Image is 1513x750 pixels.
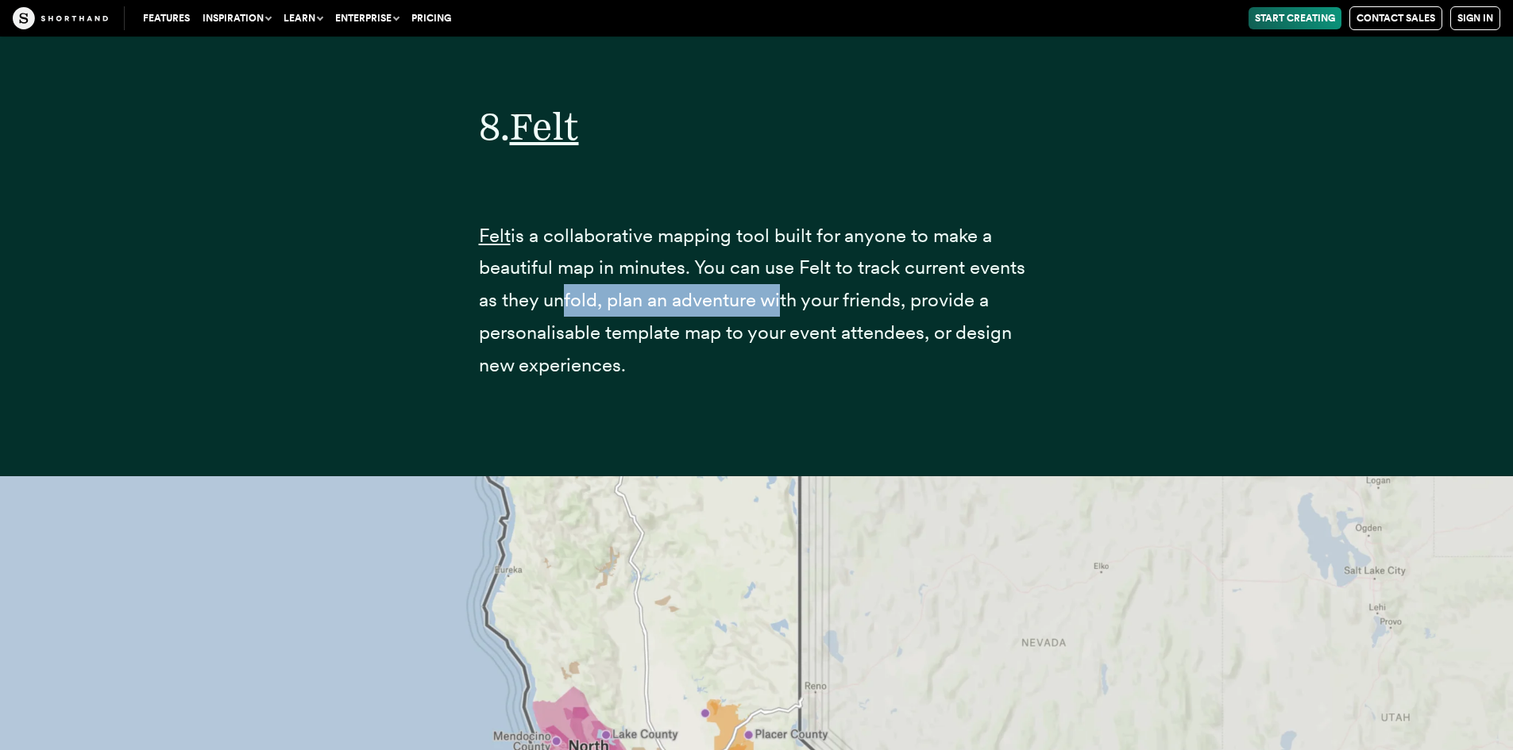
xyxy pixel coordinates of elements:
[405,7,457,29] a: Pricing
[479,224,511,247] a: Felt
[277,7,329,29] button: Learn
[1450,6,1500,30] a: Sign in
[137,7,196,29] a: Features
[1249,7,1341,29] a: Start Creating
[479,220,1035,382] p: is a collaborative mapping tool built for anyone to make a beautiful map in minutes. You can use ...
[1349,6,1442,30] a: Contact Sales
[196,7,277,29] button: Inspiration
[329,7,405,29] button: Enterprise
[479,103,510,149] span: 8.
[13,7,108,29] img: The Craft
[510,103,579,149] a: Felt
